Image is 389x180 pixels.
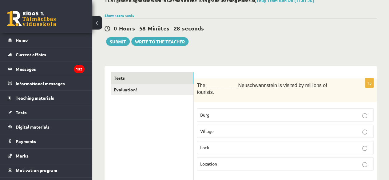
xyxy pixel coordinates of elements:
[131,37,189,46] a: Write to the teacher
[182,25,204,32] font: seconds
[8,62,85,76] a: Messages152
[111,72,193,84] a: Tests
[16,124,50,130] font: Digital materials
[8,120,85,134] a: Digital materials
[148,25,169,32] font: Minūtes
[8,134,85,148] a: Payments
[114,87,137,92] font: Evaluation!
[8,47,85,62] a: Current affairs
[362,130,367,134] input: Village
[16,37,28,43] font: Home
[362,146,367,151] input: Lock
[110,39,126,44] font: Submit
[16,66,36,72] font: Messages
[362,162,367,167] input: Location
[8,163,85,177] a: Motivation program
[16,81,65,86] font: Informational messages
[197,83,327,95] font: The ___________ Neuschwannstein is visited by millions of tourists.
[200,145,209,150] font: Lock
[367,81,371,86] font: 1p
[16,153,29,158] font: Marks
[105,13,134,18] a: Show score scale
[74,65,85,73] i: 152
[8,33,85,47] a: Home
[362,113,367,118] input: Burg
[174,25,180,32] font: 28
[200,112,209,118] span: Burg
[16,167,57,173] font: Motivation program
[8,149,85,163] a: Marks
[8,105,85,119] a: Tests
[119,25,135,32] font: Hours
[16,52,46,57] font: Current affairs
[111,84,193,95] a: Evaluation!
[135,39,185,44] font: Write to the teacher
[8,91,85,105] a: Teaching materials
[16,110,27,115] font: Tests
[7,11,56,26] a: Riga 1st Distance Learning Secondary School
[200,161,217,166] font: Location
[114,25,117,32] font: 0
[16,138,36,144] font: Payments
[139,25,145,32] font: 58
[16,95,54,101] font: Teaching materials
[8,76,85,90] a: Informational messages
[200,128,214,134] font: Village
[106,37,130,46] button: Submit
